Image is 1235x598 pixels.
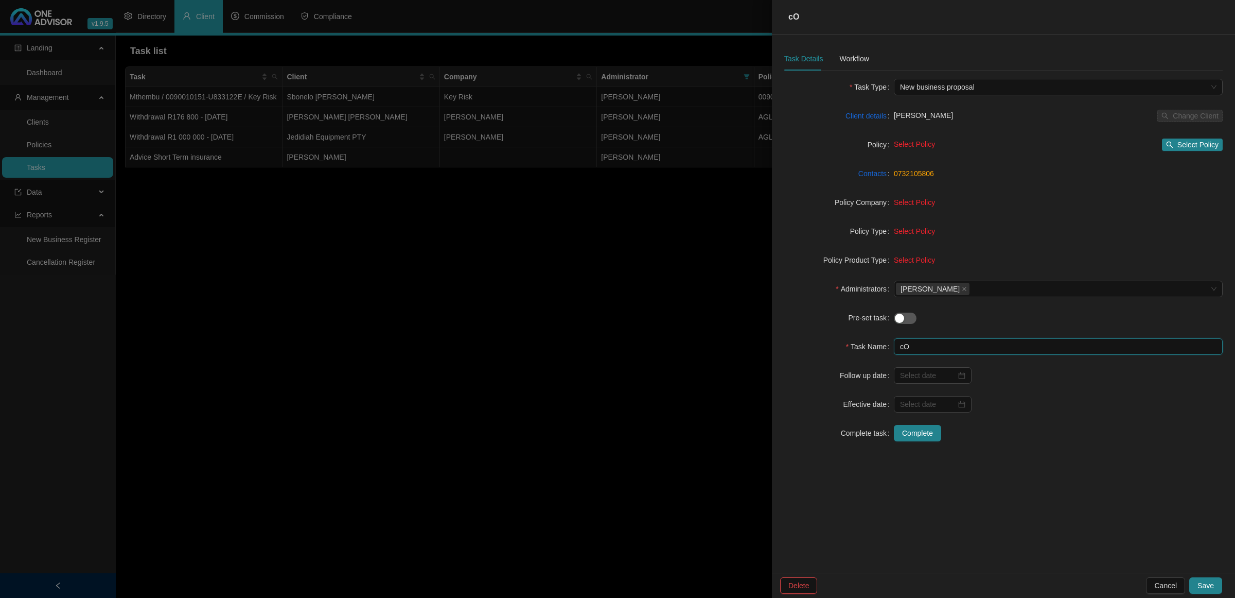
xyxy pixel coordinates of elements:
input: Select date [900,399,956,410]
div: Task Details [784,53,823,64]
button: Cancel [1146,577,1185,594]
button: Delete [780,577,817,594]
button: Complete [894,425,941,441]
span: close [962,286,967,292]
button: Save [1189,577,1222,594]
label: Policy Company [835,194,894,211]
label: Effective date [843,396,894,413]
a: Client details [845,110,887,122]
span: Cancel [1154,580,1177,591]
span: New business proposal [900,79,1216,95]
button: Change Client [1157,110,1223,122]
span: Delete [788,580,809,591]
input: Select date [900,370,956,381]
a: 0732105806 [894,169,934,178]
span: Select Policy [894,198,935,207]
label: Policy Product Type [823,252,894,268]
span: Select Policy [894,227,935,235]
label: Task Type [850,79,894,95]
span: [PERSON_NAME] [901,283,960,295]
span: Select Policy [1177,139,1219,150]
label: Follow up date [840,367,894,384]
div: Workflow [839,53,869,64]
label: Policy Type [850,223,894,240]
label: Complete task [841,425,894,441]
span: [PERSON_NAME] [894,111,953,119]
label: Policy [868,136,894,153]
span: Select Policy [894,140,935,148]
span: Save [1197,580,1214,591]
span: Select Policy [894,256,935,264]
label: Administrators [836,281,894,297]
span: search [1166,141,1173,148]
label: Pre-set task [848,310,894,326]
button: Select Policy [1162,139,1223,151]
label: Task Name [846,338,894,355]
a: Contacts [858,168,887,179]
span: Complete [902,428,933,439]
span: cO [788,12,799,21]
span: Adrianna Carvalho [896,283,969,295]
